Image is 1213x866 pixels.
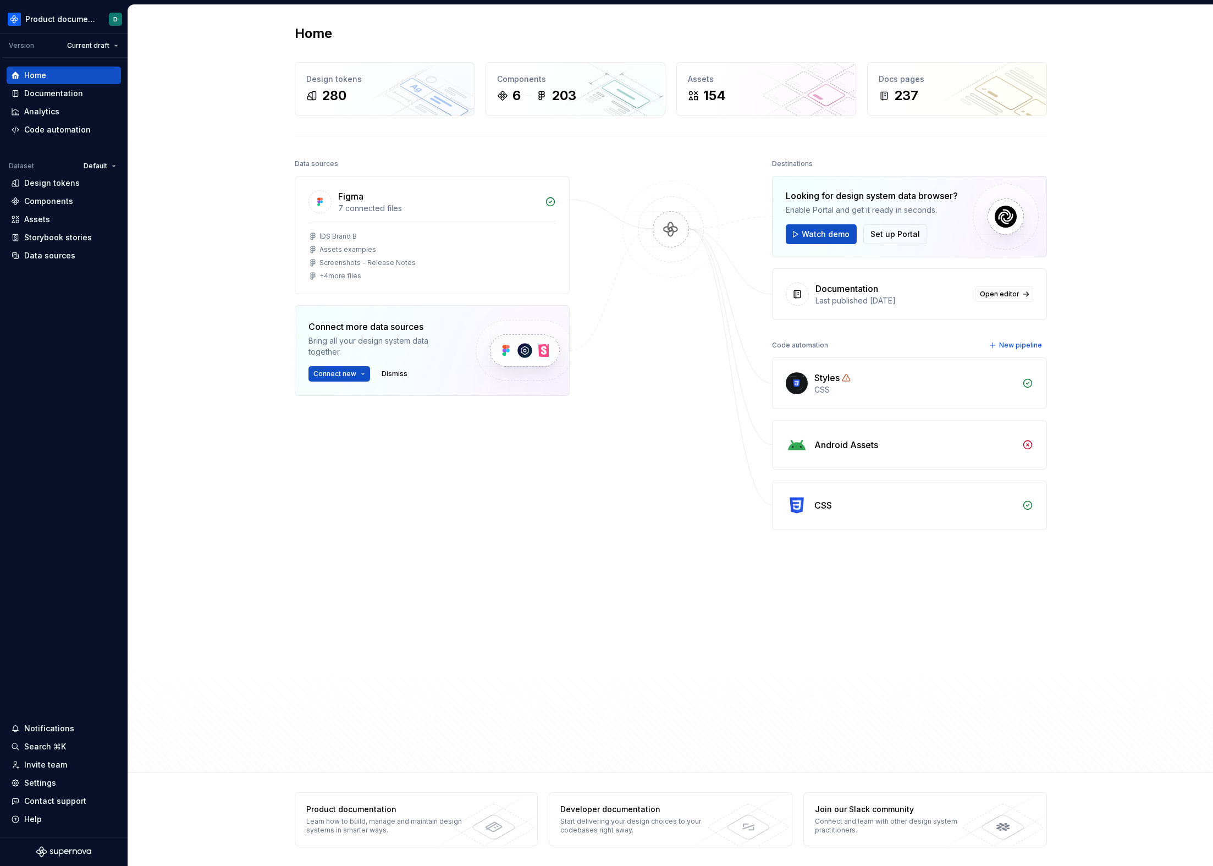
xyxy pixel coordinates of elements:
a: Storybook stories [7,229,121,246]
div: Product documentation [306,804,466,815]
button: Dismiss [377,366,412,382]
a: Documentation [7,85,121,102]
div: Data sources [295,156,338,172]
div: Documentation [24,88,83,99]
div: Looking for design system data browser? [786,189,958,202]
span: Set up Portal [870,229,920,240]
span: Connect new [313,369,356,378]
div: + 4 more files [319,272,361,280]
div: Invite team [24,759,67,770]
button: Connect new [308,366,370,382]
div: Join our Slack community [815,804,975,815]
div: Version [9,41,34,50]
h2: Home [295,25,332,42]
button: Watch demo [786,224,857,244]
div: CSS [814,384,1016,395]
div: Components [24,196,73,207]
div: 237 [894,87,918,104]
button: New pipeline [985,338,1047,353]
div: Analytics [24,106,59,117]
span: Open editor [980,290,1019,299]
a: Settings [7,774,121,792]
div: Data sources [24,250,75,261]
a: Code automation [7,121,121,139]
div: Storybook stories [24,232,92,243]
div: Styles [814,371,840,384]
div: Connect and learn with other design system practitioners. [815,817,975,835]
div: IDS Brand B [319,232,357,241]
div: CSS [814,499,832,512]
a: Components6203 [486,62,665,116]
button: Search ⌘K [7,738,121,755]
a: Invite team [7,756,121,774]
span: Current draft [67,41,109,50]
a: Analytics [7,103,121,120]
div: Search ⌘K [24,741,66,752]
div: Design tokens [306,74,463,85]
a: Product documentationLearn how to build, manage and maintain design systems in smarter ways. [295,792,538,846]
button: Notifications [7,720,121,737]
div: Code automation [772,338,828,353]
div: Figma [338,190,363,203]
a: Components [7,192,121,210]
div: Home [24,70,46,81]
svg: Supernova Logo [36,846,91,857]
div: Contact support [24,796,86,807]
div: Last published [DATE] [815,295,968,306]
div: Developer documentation [560,804,720,815]
div: Docs pages [879,74,1035,85]
a: Docs pages237 [867,62,1047,116]
button: Contact support [7,792,121,810]
div: Assets [688,74,845,85]
div: Product documentation [25,14,96,25]
button: Current draft [62,38,123,53]
a: Figma7 connected filesIDS Brand BAssets examplesScreenshots - Release Notes+4more files [295,176,570,294]
div: Design tokens [24,178,80,189]
div: Destinations [772,156,813,172]
button: Help [7,810,121,828]
div: Connect more data sources [308,320,457,333]
span: Watch demo [802,229,850,240]
div: Screenshots - Release Notes [319,258,416,267]
span: Dismiss [382,369,407,378]
a: Developer documentationStart delivering your design choices to your codebases right away. [549,792,792,846]
div: Settings [24,777,56,788]
div: Enable Portal and get it ready in seconds. [786,205,958,216]
div: 203 [552,87,576,104]
span: New pipeline [999,341,1042,350]
a: Assets [7,211,121,228]
div: Help [24,814,42,825]
div: 154 [703,87,726,104]
a: Home [7,67,121,84]
div: Assets examples [319,245,376,254]
div: Android Assets [814,438,878,451]
div: 6 [512,87,521,104]
a: Join our Slack communityConnect and learn with other design system practitioners. [803,792,1047,846]
a: Design tokens [7,174,121,192]
a: Design tokens280 [295,62,475,116]
a: Data sources [7,247,121,264]
a: Open editor [975,286,1033,302]
div: Documentation [815,282,878,295]
div: Code automation [24,124,91,135]
a: Assets154 [676,62,856,116]
img: 87691e09-aac2-46b6-b153-b9fe4eb63333.png [8,13,21,26]
div: Dataset [9,162,34,170]
div: Components [497,74,654,85]
div: Bring all your design system data together. [308,335,457,357]
button: Product documentationD [2,7,125,31]
button: Set up Portal [863,224,927,244]
div: D [113,15,118,24]
div: Start delivering your design choices to your codebases right away. [560,817,720,835]
button: Default [79,158,121,174]
div: Learn how to build, manage and maintain design systems in smarter ways. [306,817,466,835]
span: Default [84,162,107,170]
div: 280 [322,87,346,104]
div: Assets [24,214,50,225]
div: Notifications [24,723,74,734]
div: 7 connected files [338,203,538,214]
